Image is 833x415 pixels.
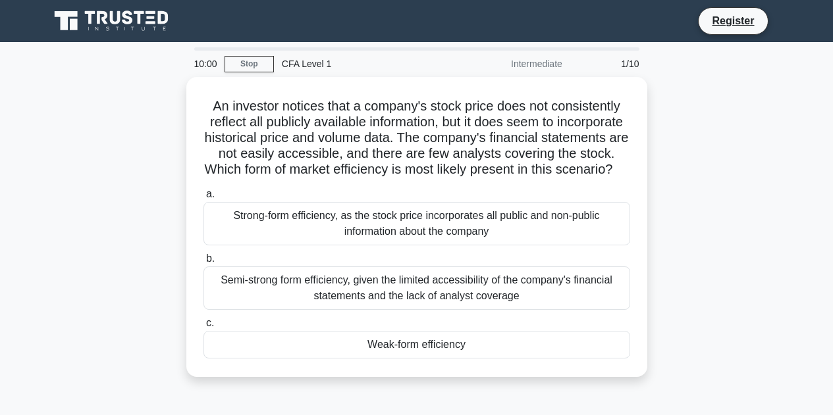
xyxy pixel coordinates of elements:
h5: An investor notices that a company's stock price does not consistently reflect all publicly avail... [202,98,631,178]
div: 10:00 [186,51,225,77]
div: CFA Level 1 [274,51,455,77]
a: Register [704,12,762,29]
div: 1/10 [570,51,647,77]
span: c. [206,317,214,328]
div: Strong-form efficiency, as the stock price incorporates all public and non-public information abo... [203,202,630,245]
div: Weak-form efficiency [203,331,630,358]
span: b. [206,253,215,264]
span: a. [206,188,215,199]
div: Intermediate [455,51,570,77]
a: Stop [225,56,274,72]
div: Semi-strong form efficiency, given the limited accessibility of the company's financial statement... [203,266,630,310]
